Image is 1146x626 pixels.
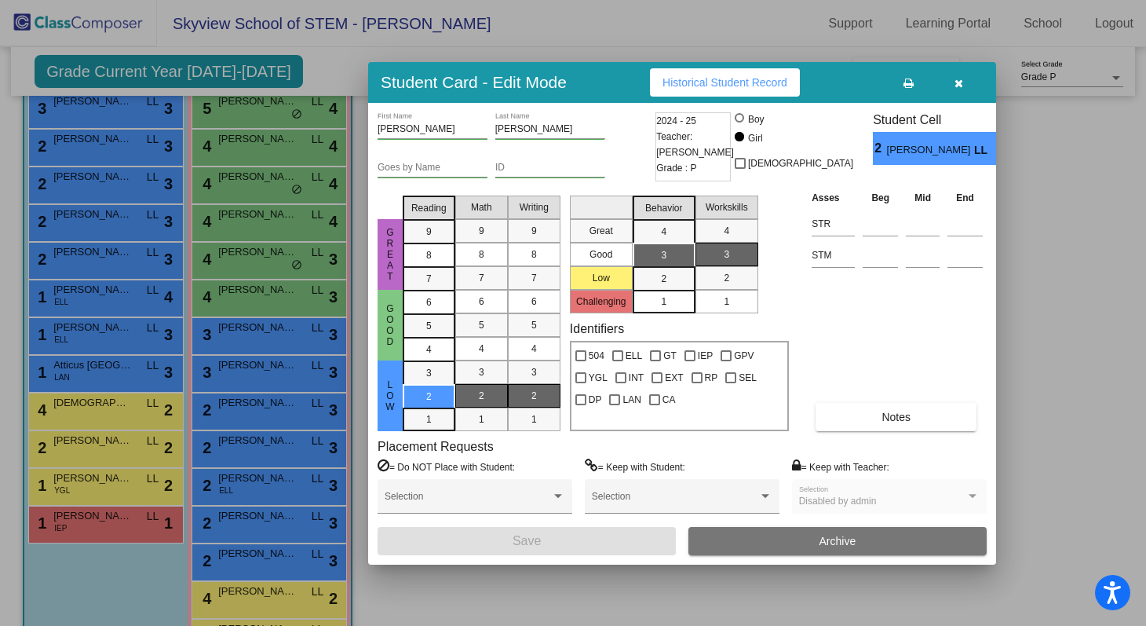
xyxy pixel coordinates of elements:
input: goes by name [378,163,487,174]
th: Mid [902,189,943,207]
label: = Keep with Teacher: [792,459,889,474]
span: Teacher: [PERSON_NAME] [656,129,734,160]
span: DP [589,390,602,409]
span: 8 [479,247,484,262]
span: Great [383,227,397,282]
span: 9 [479,224,484,238]
span: Math [471,200,492,214]
span: INT [629,368,644,387]
span: 5 [479,318,484,332]
button: Notes [816,403,976,431]
span: YGL [589,368,608,387]
span: 7 [479,271,484,285]
span: 3 [531,365,537,379]
span: 3 [996,139,1009,158]
span: EXT [665,368,683,387]
span: 5 [531,318,537,332]
span: GT [663,346,677,365]
span: SEL [739,368,757,387]
span: 2024 - 25 [656,113,696,129]
span: 2 [479,389,484,403]
span: 8 [531,247,537,262]
span: 7 [426,272,432,286]
span: 3 [661,248,666,262]
span: CA [662,390,676,409]
span: 2 [661,272,666,286]
span: IEP [698,346,713,365]
span: 7 [531,271,537,285]
span: Grade : P [656,160,696,176]
span: Notes [881,411,911,423]
span: [PERSON_NAME] [887,142,974,159]
span: 4 [479,342,484,356]
span: 2 [873,139,886,158]
span: LL [974,142,996,159]
span: 1 [479,412,484,426]
span: 3 [426,366,432,380]
input: assessment [812,212,855,236]
span: 8 [426,248,432,262]
span: Low [383,379,397,412]
button: Save [378,527,676,555]
div: Boy [747,112,765,126]
span: 4 [661,225,666,239]
th: End [943,189,987,207]
span: RP [705,368,718,387]
span: 1 [531,412,537,426]
span: Historical Student Record [662,76,787,89]
span: 4 [724,224,729,238]
th: Beg [859,189,902,207]
span: 3 [479,365,484,379]
span: 1 [724,295,729,309]
h3: Student Card - Edit Mode [381,72,567,92]
label: Identifiers [570,321,624,336]
button: Historical Student Record [650,68,800,97]
span: Good [383,303,397,347]
h3: Student Cell [873,112,1009,127]
div: Girl [747,131,763,145]
span: Archive [819,535,856,547]
span: 9 [531,224,537,238]
span: 6 [426,295,432,309]
label: Placement Requests [378,439,494,454]
label: = Keep with Student: [585,459,685,474]
span: 6 [479,295,484,309]
span: 504 [589,346,604,365]
label: = Do NOT Place with Student: [378,459,515,474]
span: Save [513,534,541,547]
th: Asses [808,189,859,207]
span: 1 [661,295,666,309]
span: 2 [531,389,537,403]
span: 4 [531,342,537,356]
span: 1 [426,412,432,426]
span: GPV [734,346,754,365]
span: Workskills [706,200,748,214]
span: LAN [622,390,641,409]
input: assessment [812,243,855,267]
span: 9 [426,225,432,239]
span: 2 [426,390,432,404]
button: Archive [688,527,987,555]
span: ELL [626,346,642,365]
span: [DEMOGRAPHIC_DATA] [748,154,853,173]
span: 4 [426,342,432,357]
span: 2 [724,271,729,285]
span: 3 [724,247,729,262]
span: Reading [411,201,447,215]
span: Behavior [645,201,682,215]
span: Disabled by admin [799,496,877,507]
span: 5 [426,319,432,333]
span: Writing [520,200,549,214]
span: 6 [531,295,537,309]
